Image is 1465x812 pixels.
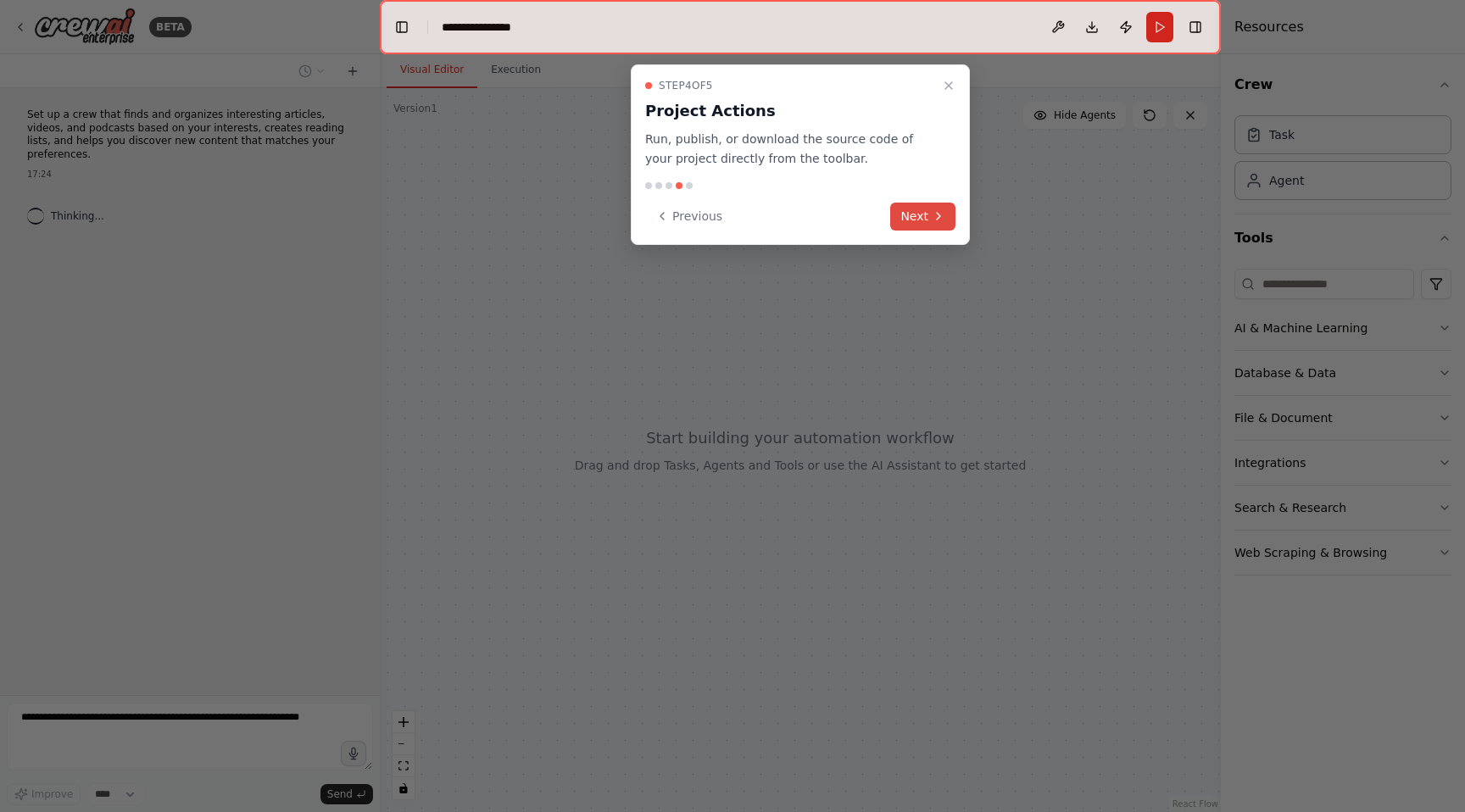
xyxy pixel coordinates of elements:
[645,130,935,169] p: Run, publish, or download the source code of your project directly from the toolbar.
[659,79,713,92] span: Step 4 of 5
[645,203,732,231] button: Previous
[890,203,955,231] button: Next
[645,99,935,123] h3: Project Actions
[939,75,959,96] button: Close walkthrough
[390,15,414,39] button: Hide left sidebar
